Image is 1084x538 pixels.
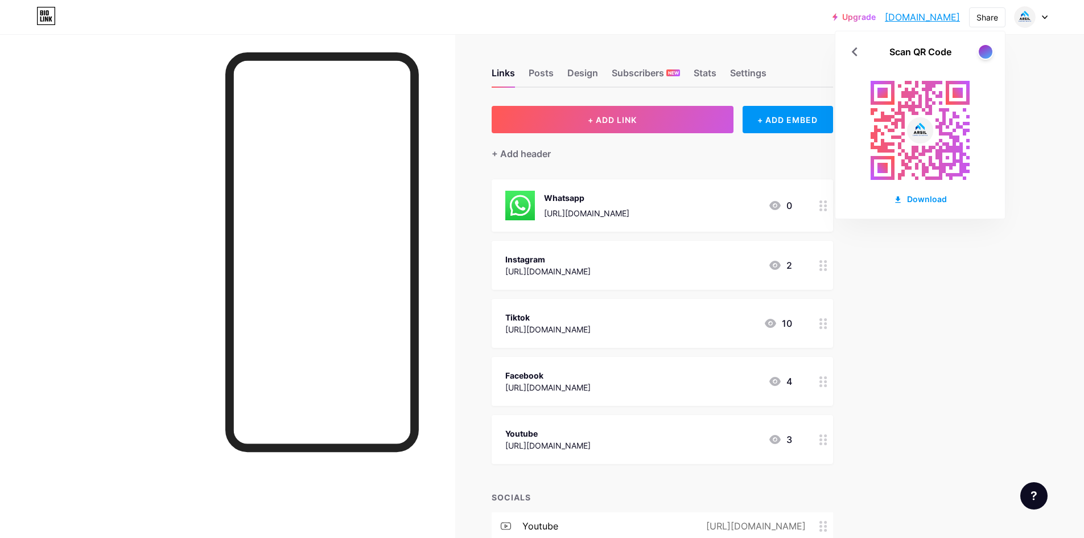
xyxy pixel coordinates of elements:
span: NEW [668,69,679,76]
div: 3 [768,433,792,446]
div: [URL][DOMAIN_NAME] [544,207,629,219]
a: Upgrade [832,13,876,22]
div: Design [567,66,598,87]
div: SOCIALS [492,491,833,503]
div: Instagram [505,253,591,265]
div: 0 [768,199,792,212]
div: Tiktok [505,311,591,323]
div: [URL][DOMAIN_NAME] [505,440,591,451]
div: Posts [529,66,554,87]
a: [DOMAIN_NAME] [885,10,960,24]
button: + ADD LINK [492,106,733,133]
div: Download [893,193,947,205]
div: 10 [764,317,792,330]
div: [URL][DOMAIN_NAME] [688,519,819,533]
div: Scan QR Code [889,45,951,59]
img: Whatsapp [505,191,535,220]
div: + ADD EMBED [743,106,833,133]
div: Settings [730,66,766,87]
img: arsilcomp [1014,6,1036,28]
div: 2 [768,258,792,272]
div: Whatsapp [544,192,629,204]
div: Stats [694,66,716,87]
div: [URL][DOMAIN_NAME] [505,265,591,277]
div: [URL][DOMAIN_NAME] [505,381,591,393]
div: Youtube [505,428,591,440]
span: + ADD LINK [588,115,637,125]
div: 4 [768,375,792,388]
div: [URL][DOMAIN_NAME] [505,323,591,335]
div: Share [976,11,998,23]
div: + Add header [492,147,551,161]
div: youtube [522,519,558,533]
div: Subscribers [612,66,680,87]
div: Links [492,66,515,87]
div: Facebook [505,369,591,381]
